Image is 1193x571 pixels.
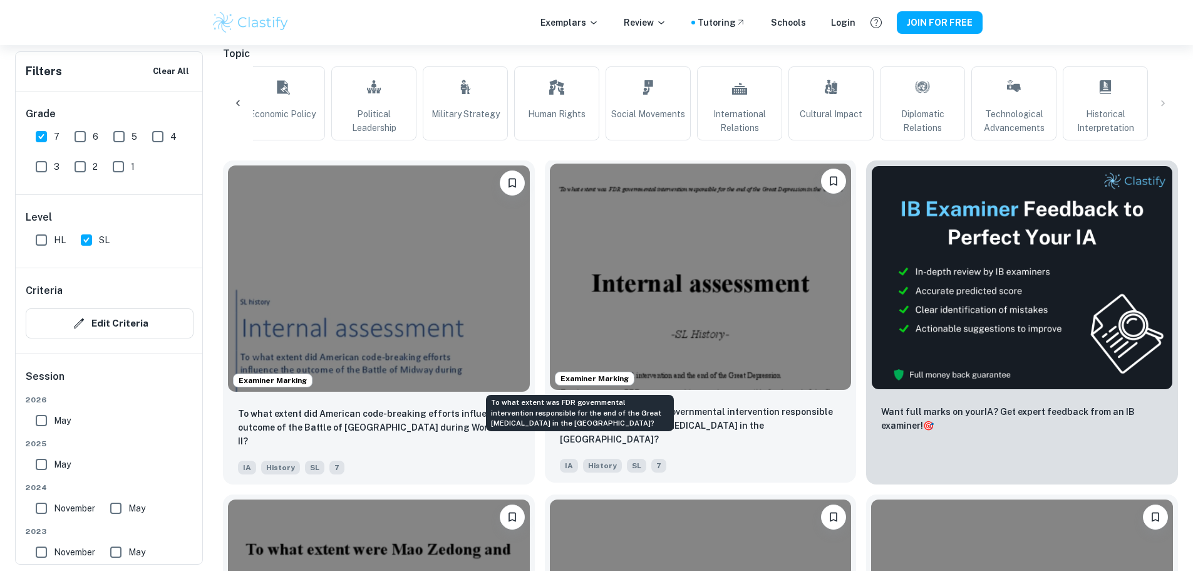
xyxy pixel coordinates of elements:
p: Review [624,16,666,29]
a: Schools [771,16,806,29]
button: Help and Feedback [865,12,887,33]
button: Clear All [150,62,192,81]
button: Please log in to bookmark exemplars [500,170,525,196]
span: 7 [329,461,344,474]
a: Examiner MarkingPlease log in to bookmark exemplarsTo what extent did American code-breaking effo... [223,160,535,485]
h6: Level [26,210,194,225]
span: 2023 [26,526,194,537]
span: Historical Interpretation [1068,107,1142,135]
h6: Grade [26,107,194,122]
span: 7 [54,130,59,144]
h6: Filters [26,63,62,80]
button: Please log in to bookmark exemplars [1143,505,1168,530]
a: Tutoring [698,16,746,29]
span: Diplomatic Relations [886,107,959,135]
p: To what extent was FDR governmental intervention responsible for the end of the Great Depression ... [560,405,842,446]
button: Please log in to bookmark exemplars [821,169,846,194]
h6: Topic [223,46,1178,61]
span: SL [99,233,110,247]
span: HL [54,233,66,247]
img: Clastify logo [211,10,291,35]
span: SL [627,459,646,473]
span: 4 [170,130,177,144]
span: 2024 [26,482,194,493]
span: Examiner Marking [234,375,312,386]
span: May [128,501,145,515]
button: Edit Criteria [26,308,194,338]
p: Want full marks on your IA ? Get expert feedback from an IB examiner! [881,405,1163,432]
span: Economic Policy [249,107,316,121]
img: Thumbnail [871,165,1173,390]
span: Technological Advancements [977,107,1051,135]
span: History [261,461,300,474]
span: 2 [93,160,98,174]
span: May [54,458,71,471]
button: JOIN FOR FREE [897,11,983,34]
span: 2025 [26,438,194,449]
span: IA [238,461,256,474]
span: IA [560,459,578,473]
span: May [54,414,71,427]
span: 5 [132,130,137,144]
span: International Relations [703,107,777,135]
span: 3 [54,160,59,174]
span: History [583,459,622,473]
span: Social Movements [611,107,685,121]
span: Examiner Marking [555,373,634,384]
img: History IA example thumbnail: To what extent did American code-breakin [228,165,530,392]
span: 🎯 [923,421,934,431]
p: Exemplars [540,16,599,29]
span: 6 [93,130,98,144]
img: History IA example thumbnail: To what extent was FDR governmental int [550,164,852,390]
span: May [128,545,145,559]
span: SL [305,461,324,474]
span: Political Leadership [337,107,411,135]
h6: Criteria [26,283,63,298]
span: Human Rights [528,107,586,121]
span: 2026 [26,394,194,406]
span: Cultural Impact [800,107,862,121]
a: Login [831,16,855,29]
p: To what extent did American code-breaking efforts influence the outcome of the Battle of Midway d... [238,407,520,448]
span: Military Strategy [431,107,500,121]
button: Please log in to bookmark exemplars [821,505,846,530]
div: To what extent was FDR governmental intervention responsible for the end of the Great [MEDICAL_DA... [486,395,674,431]
a: Examiner MarkingPlease log in to bookmark exemplars To what extent was FDR governmental intervent... [545,160,857,485]
span: November [54,545,95,559]
a: ThumbnailWant full marks on yourIA? Get expert feedback from an IB examiner! [866,160,1178,485]
span: 1 [131,160,135,174]
button: Please log in to bookmark exemplars [500,505,525,530]
h6: Session [26,369,194,394]
span: November [54,501,95,515]
span: 7 [651,459,666,473]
